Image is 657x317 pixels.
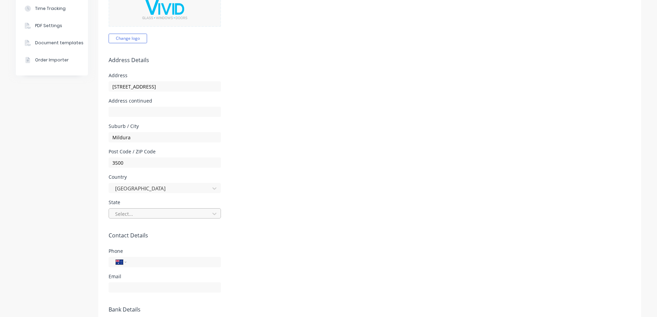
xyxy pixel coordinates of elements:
button: Change logo [109,34,147,43]
button: Order Importer [16,51,88,69]
div: Email [109,274,221,279]
button: PDF Settings [16,17,88,34]
div: State [109,200,221,205]
div: Post Code / ZIP Code [109,149,221,154]
button: Document templates [16,34,88,51]
div: Time Tracking [35,5,66,12]
div: Phone [109,249,221,254]
div: Country [109,175,221,179]
div: Document templates [35,40,83,46]
div: Suburb / City [109,124,221,129]
h5: Contact Details [109,232,631,239]
div: Order Importer [35,57,69,63]
div: PDF Settings [35,23,62,29]
div: Address [109,73,221,78]
h5: Bank Details [109,306,631,313]
h5: Address Details [109,57,631,63]
div: Address continued [109,98,221,103]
